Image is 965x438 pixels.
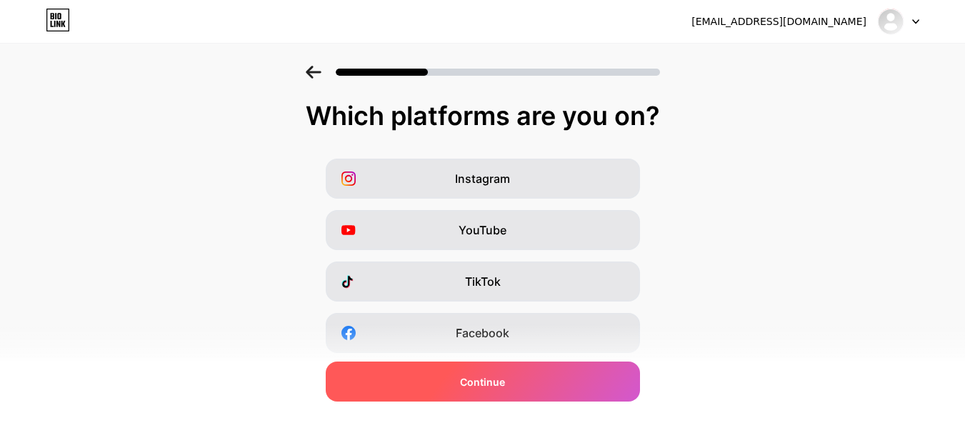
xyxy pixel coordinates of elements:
span: Instagram [455,170,510,187]
span: YouTube [459,222,506,239]
span: TikTok [465,273,501,290]
span: Facebook [456,324,509,342]
div: Which platforms are you on? [14,101,951,130]
div: [EMAIL_ADDRESS][DOMAIN_NAME] [691,14,866,29]
span: Continue [460,374,505,389]
img: taburetka [877,8,904,35]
